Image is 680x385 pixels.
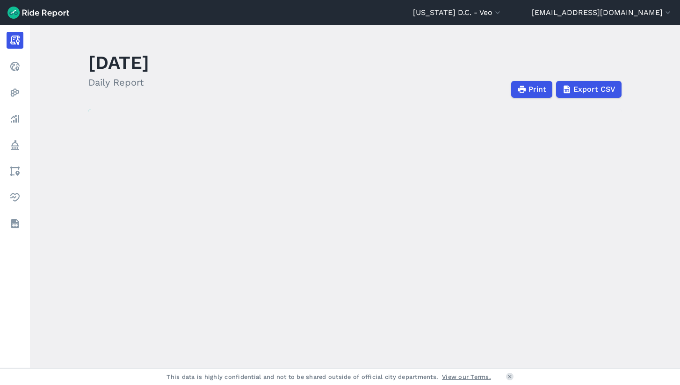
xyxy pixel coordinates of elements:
[573,84,615,95] span: Export CSV
[7,32,23,49] a: Report
[7,110,23,127] a: Analyze
[442,372,491,381] a: View our Terms.
[511,81,552,98] button: Print
[7,163,23,180] a: Areas
[7,84,23,101] a: Heatmaps
[7,58,23,75] a: Realtime
[88,75,149,89] h2: Daily Report
[528,84,546,95] span: Print
[413,7,502,18] button: [US_STATE] D.C. - Veo
[7,137,23,153] a: Policy
[7,7,69,19] img: Ride Report
[532,7,673,18] button: [EMAIL_ADDRESS][DOMAIN_NAME]
[556,81,622,98] button: Export CSV
[7,189,23,206] a: Health
[7,215,23,232] a: Datasets
[88,50,149,75] h1: [DATE]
